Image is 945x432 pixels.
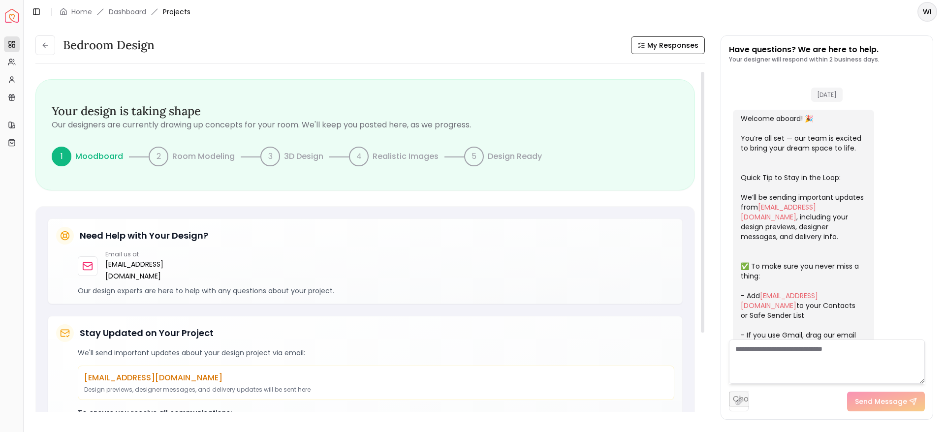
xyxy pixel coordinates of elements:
[75,151,123,162] p: Moodboard
[52,119,679,131] p: Our designers are currently drawing up concepts for your room. We'll keep you posted here, as we ...
[109,7,146,17] a: Dashboard
[172,151,235,162] p: Room Modeling
[917,2,937,22] button: WI
[5,9,19,23] a: Spacejoy
[741,291,818,310] a: [EMAIL_ADDRESS][DOMAIN_NAME]
[647,40,698,50] span: My Responses
[63,37,155,53] h3: Bedroom design
[488,151,542,162] p: Design Ready
[729,56,880,63] p: Your designer will respond within 2 business days.
[631,36,705,54] button: My Responses
[60,7,190,17] nav: breadcrumb
[729,44,880,56] p: Have questions? We are here to help.
[80,229,208,243] h5: Need Help with Your Design?
[260,147,280,166] div: 3
[71,7,92,17] a: Home
[149,147,168,166] div: 2
[284,151,323,162] p: 3D Design
[163,7,190,17] span: Projects
[105,258,215,282] a: [EMAIL_ADDRESS][DOMAIN_NAME]
[349,147,369,166] div: 4
[464,147,484,166] div: 5
[741,202,816,222] a: [EMAIL_ADDRESS][DOMAIN_NAME]
[52,103,679,119] h3: Your design is taking shape
[84,386,668,394] p: Design previews, designer messages, and delivery updates will be sent here
[78,348,674,358] p: We'll send important updates about your design project via email:
[105,250,215,258] p: Email us at
[78,286,674,296] p: Our design experts are here to help with any questions about your project.
[52,147,71,166] div: 1
[811,88,843,102] span: [DATE]
[373,151,439,162] p: Realistic Images
[78,408,674,418] p: To ensure you receive all communications:
[918,3,936,21] span: WI
[84,372,668,384] p: [EMAIL_ADDRESS][DOMAIN_NAME]
[5,9,19,23] img: Spacejoy Logo
[80,326,214,340] h5: Stay Updated on Your Project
